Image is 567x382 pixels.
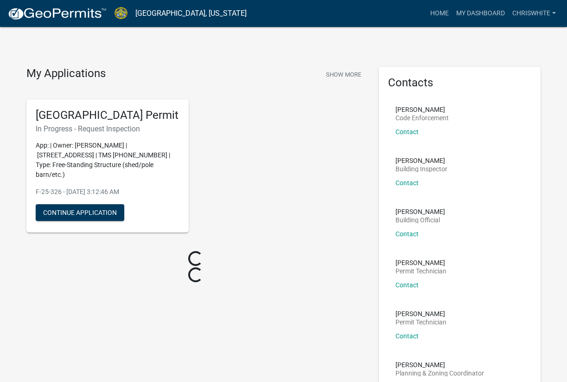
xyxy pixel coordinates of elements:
p: Permit Technician [395,319,446,325]
p: [PERSON_NAME] [395,157,447,164]
button: Continue Application [36,204,124,221]
a: Contact [395,332,419,340]
p: F-25-326 - [DATE] 3:12:46 AM [36,187,179,197]
h6: In Progress - Request Inspection [36,124,179,133]
a: Chriswhite [509,5,560,22]
a: Contact [395,281,419,289]
p: [PERSON_NAME] [395,311,446,317]
p: Planning & Zoning Coordinator [395,370,484,376]
a: Contact [395,128,419,136]
button: Show More [322,67,365,82]
p: [PERSON_NAME] [395,208,445,215]
p: [PERSON_NAME] [395,362,484,368]
p: Permit Technician [395,268,446,274]
a: [GEOGRAPHIC_DATA], [US_STATE] [135,6,247,21]
p: Building Official [395,217,445,223]
p: Building Inspector [395,166,447,172]
a: Contact [395,230,419,238]
p: App: | Owner: [PERSON_NAME] | [STREET_ADDRESS] | TMS [PHONE_NUMBER] | Type: Free-Standing Structu... [36,141,179,180]
p: [PERSON_NAME] [395,106,449,113]
a: Contact [395,179,419,187]
p: [PERSON_NAME] [395,259,446,266]
p: Code Enforcement [395,115,449,121]
h5: Contacts [388,76,532,90]
h4: My Applications [26,67,106,81]
a: My Dashboard [452,5,509,22]
img: Jasper County, South Carolina [114,7,128,19]
h5: [GEOGRAPHIC_DATA] Permit [36,109,179,122]
a: Home [427,5,452,22]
